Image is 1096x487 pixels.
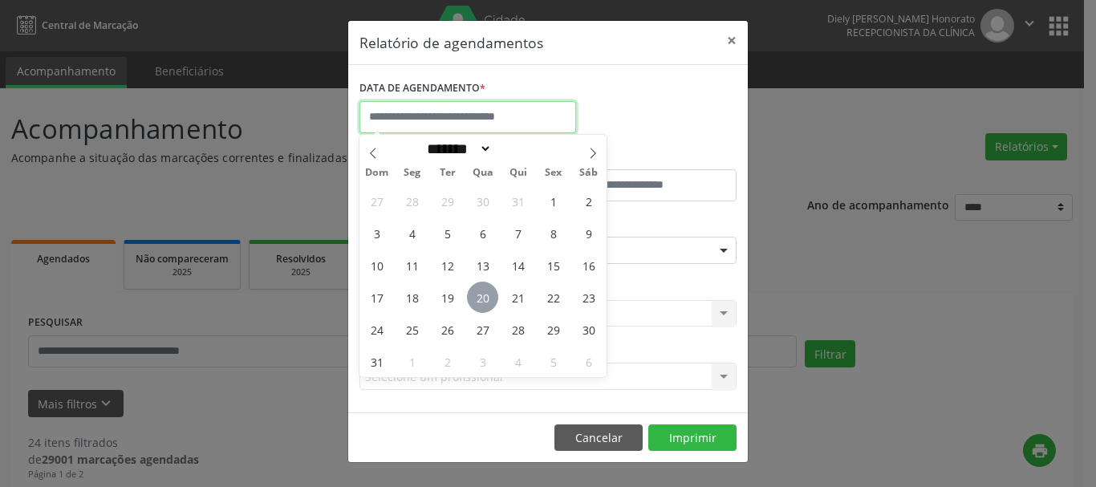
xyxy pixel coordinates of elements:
h5: Relatório de agendamentos [359,32,543,53]
label: DATA DE AGENDAMENTO [359,76,485,101]
button: Cancelar [554,424,643,452]
span: Agosto 25, 2025 [396,314,428,345]
button: Imprimir [648,424,737,452]
span: Agosto 8, 2025 [538,217,569,249]
span: Agosto 14, 2025 [502,250,534,281]
span: Agosto 11, 2025 [396,250,428,281]
span: Agosto 16, 2025 [573,250,604,281]
span: Agosto 5, 2025 [432,217,463,249]
span: Agosto 13, 2025 [467,250,498,281]
span: Agosto 20, 2025 [467,282,498,313]
span: Agosto 15, 2025 [538,250,569,281]
span: Sex [536,168,571,178]
span: Setembro 4, 2025 [502,346,534,377]
span: Qui [501,168,536,178]
span: Setembro 2, 2025 [432,346,463,377]
span: Agosto 12, 2025 [432,250,463,281]
span: Agosto 24, 2025 [361,314,392,345]
span: Julho 27, 2025 [361,185,392,217]
span: Setembro 3, 2025 [467,346,498,377]
span: Agosto 1, 2025 [538,185,569,217]
span: Agosto 23, 2025 [573,282,604,313]
span: Agosto 27, 2025 [467,314,498,345]
button: Close [716,21,748,60]
span: Agosto 17, 2025 [361,282,392,313]
span: Ter [430,168,465,178]
span: Julho 31, 2025 [502,185,534,217]
span: Dom [359,168,395,178]
span: Setembro 1, 2025 [396,346,428,377]
span: Agosto 19, 2025 [432,282,463,313]
span: Agosto 22, 2025 [538,282,569,313]
span: Julho 30, 2025 [467,185,498,217]
span: Setembro 5, 2025 [538,346,569,377]
input: Year [492,140,545,157]
span: Agosto 9, 2025 [573,217,604,249]
span: Setembro 6, 2025 [573,346,604,377]
select: Month [421,140,492,157]
span: Sáb [571,168,607,178]
span: Agosto 4, 2025 [396,217,428,249]
span: Qua [465,168,501,178]
span: Agosto 26, 2025 [432,314,463,345]
span: Agosto 28, 2025 [502,314,534,345]
span: Seg [395,168,430,178]
span: Agosto 6, 2025 [467,217,498,249]
span: Julho 29, 2025 [432,185,463,217]
span: Agosto 30, 2025 [573,314,604,345]
span: Agosto 31, 2025 [361,346,392,377]
label: ATÉ [552,144,737,169]
span: Agosto 2, 2025 [573,185,604,217]
span: Agosto 21, 2025 [502,282,534,313]
span: Agosto 3, 2025 [361,217,392,249]
span: Agosto 18, 2025 [396,282,428,313]
span: Agosto 10, 2025 [361,250,392,281]
span: Agosto 29, 2025 [538,314,569,345]
span: Agosto 7, 2025 [502,217,534,249]
span: Julho 28, 2025 [396,185,428,217]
